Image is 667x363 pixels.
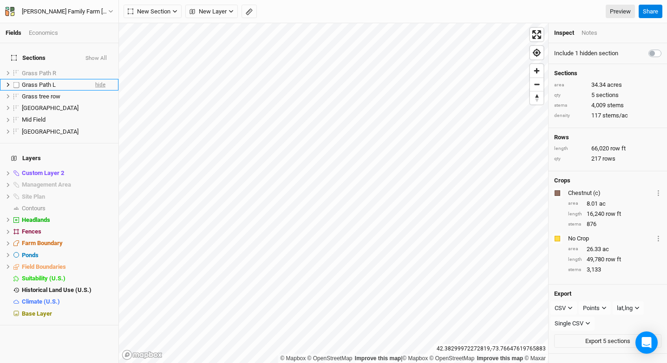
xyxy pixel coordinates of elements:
div: 34.34 [554,81,661,89]
div: Contours [22,205,113,212]
a: OpenStreetMap [307,355,353,362]
a: Improve this map [477,355,523,362]
div: CSV [555,304,566,313]
div: Grass Path L [22,81,88,89]
span: Enter fullscreen [530,28,543,41]
div: 49,780 [568,255,661,264]
button: Export 5 sections [554,334,661,348]
div: stems [554,102,587,109]
button: CSV [550,301,577,315]
span: New Section [128,7,170,16]
span: [GEOGRAPHIC_DATA] [22,128,78,135]
div: length [568,211,582,218]
button: Points [579,301,611,315]
button: Reset bearing to north [530,91,543,104]
span: Mid Field [22,116,46,123]
div: 117 [554,111,661,120]
div: Lower Field [22,104,113,112]
span: Suitability (U.S.) [22,275,65,282]
span: Ponds [22,252,39,259]
div: Custom Layer 2 [22,169,113,177]
button: Single CSV [550,317,595,331]
div: 42.38299972272819 , -73.76647619765883 [434,344,548,354]
a: Mapbox [402,355,428,362]
div: Grass Path R [22,70,113,77]
button: Zoom in [530,64,543,78]
span: row ft [606,210,621,218]
span: Management Area [22,181,71,188]
button: Shortcut: M [242,5,257,19]
div: Open Intercom Messenger [635,331,658,354]
span: Site Plan [22,193,45,200]
span: Find my location [530,46,543,59]
h4: Export [554,290,661,298]
span: ac [599,200,606,208]
span: row ft [610,144,626,153]
span: stems [607,101,624,110]
span: Field Boundaries [22,263,66,270]
div: 16,240 [568,210,661,218]
div: No Crop [568,234,654,243]
span: Climate (U.S.) [22,298,60,305]
span: stems/ac [602,111,628,120]
span: Grass Path R [22,70,56,77]
a: Maxar [524,355,546,362]
span: Farm Boundary [22,240,63,246]
div: 66,020 [554,144,661,153]
div: Mid Field [22,116,113,123]
span: acres [607,81,622,89]
button: lat,lng [613,301,644,315]
span: Grass Path L [22,81,56,88]
div: Chestnut (c) [568,189,654,197]
div: Inspect [554,29,574,37]
a: OpenStreetMap [430,355,475,362]
label: Include 1 hidden section [554,49,618,58]
span: sections [596,91,619,99]
button: Crop Usage [655,233,661,244]
span: hide [95,79,105,91]
a: Improve this map [355,355,401,362]
div: Single CSV [555,319,583,328]
button: [PERSON_NAME] Family Farm [PERSON_NAME] GPS Befco & Drill (ACTIVE) [5,6,114,17]
div: 26.33 [568,245,661,253]
button: New Section [124,5,182,19]
div: 217 [554,155,661,163]
div: Rudolph Family Farm Bob GPS Befco & Drill (ACTIVE) [22,7,108,16]
div: [PERSON_NAME] Family Farm [PERSON_NAME] GPS Befco & Drill (ACTIVE) [22,7,108,16]
a: Mapbox [280,355,306,362]
div: Suitability (U.S.) [22,275,113,282]
div: Fences [22,228,113,235]
h4: Rows [554,134,661,141]
div: Grass tree row [22,93,113,100]
div: qty [554,92,587,99]
div: Historical Land Use (U.S.) [22,286,113,294]
span: Contours [22,205,46,212]
div: length [554,145,587,152]
span: row ft [606,255,621,264]
button: Share [639,5,662,19]
button: Show All [85,55,107,62]
span: Custom Layer 2 [22,169,64,176]
div: area [568,246,582,253]
span: rows [602,155,615,163]
div: area [554,82,587,89]
span: Fences [22,228,41,235]
div: stems [568,266,582,273]
div: stems [568,221,582,228]
span: Grass tree row [22,93,60,100]
div: Headlands [22,216,113,224]
div: Farm Boundary [22,240,113,247]
a: Mapbox logo [122,350,163,360]
div: 3,133 [568,266,661,274]
canvas: Map [119,23,548,363]
div: | [280,354,546,363]
div: 8.01 [568,200,661,208]
span: Base Layer [22,310,52,317]
div: Site Plan [22,193,113,201]
span: [GEOGRAPHIC_DATA] [22,104,78,111]
div: area [568,200,582,207]
span: ac [602,245,609,253]
h4: Crops [554,177,570,184]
